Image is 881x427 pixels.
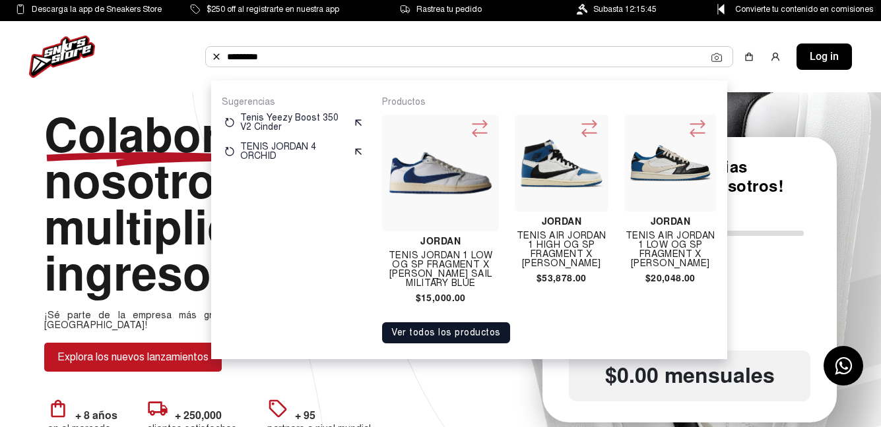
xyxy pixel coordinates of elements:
[44,113,374,297] p: con nosotros y multiplica tus ingresos
[267,398,288,419] i: sell
[44,343,222,372] button: Explora los nuevos lanzamientos
[735,2,873,16] span: Convierte tu contenido en comisiones
[624,217,717,226] h4: Jordan
[630,122,711,204] img: TENIS AIR JORDAN 1 LOW OG SP FRAGMENT X TRAVIS SCOTT
[382,293,498,302] h4: $15,000.00
[382,322,510,343] button: Ver todos los productos
[515,231,608,268] h4: Tenis Air Jordan 1 High Og Sp Fragment X [PERSON_NAME]
[44,310,374,329] p: ¡Sé parte de la empresa más grande de venta de Sneakers en [GEOGRAPHIC_DATA]!
[175,409,222,422] strong: + 250,000
[295,409,315,422] strong: + 95
[32,2,162,16] span: Descarga la app de Sneakers Store
[240,113,348,132] p: Tenis Yeezy Boost 350 V2 Cinder
[222,96,366,108] p: Sugerencias
[770,51,781,62] img: user
[810,49,839,65] span: Log in
[387,120,493,225] img: TENIS JORDAN 1 LOW OG SP FRAGMENT X TRAVIS SCOTT SAIL MILITARY BLUE
[382,251,498,288] h4: TENIS JORDAN 1 LOW OG SP FRAGMENT X [PERSON_NAME] SAIL MILITARY BLUE
[240,142,348,161] p: TENIS JORDAN 4 ORCHID
[224,146,235,157] img: restart.svg
[520,122,603,205] img: Tenis Air Jordan 1 High Og Sp Fragment X Travis Scott
[624,231,717,268] h4: TENIS AIR JORDAN 1 LOW OG SP FRAGMENT X [PERSON_NAME]
[224,117,235,128] img: restart.svg
[624,273,717,283] h4: $20,048.00
[713,4,729,14] img: Control Point Icon
[75,409,117,422] strong: + 8 años
[147,398,168,419] i: local_shipping
[744,51,754,62] img: shopping
[353,146,364,157] img: suggest.svg
[48,398,69,419] i: shopping_bag
[44,106,245,165] span: Colabora
[416,2,482,16] span: Rastrea tu pedido
[515,273,608,283] h4: $53,878.00
[211,51,222,62] img: Buscar
[515,217,608,226] h4: Jordan
[207,2,339,16] span: $250 off al registrarte en nuestra app
[569,364,810,389] span: $0.00 mensuales
[353,117,364,128] img: suggest.svg
[593,2,657,16] span: Subasta 12:15:45
[711,52,722,63] img: Cámara
[29,36,95,78] img: logo
[382,96,717,108] p: Productos
[382,237,498,246] h4: Jordan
